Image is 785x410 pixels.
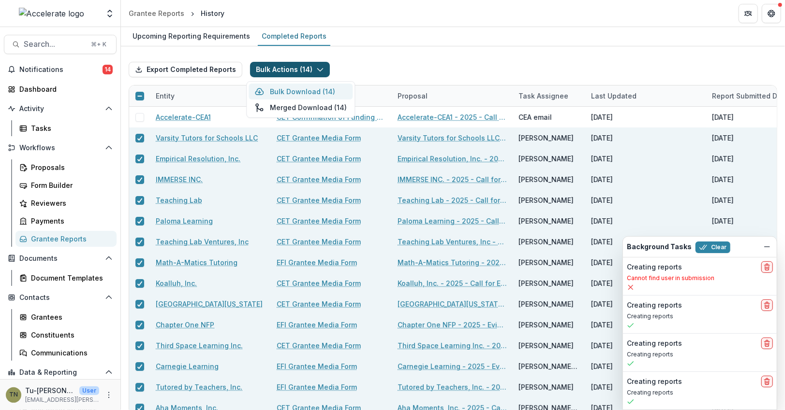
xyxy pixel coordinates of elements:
a: Koalluh, Inc. - 2025 - Call for Effective Technology Grant Application [398,278,507,288]
a: Third Space Learning Inc. - 2025 - Call for Effective Technology Grant Application [398,340,507,351]
div: Task Assignee [513,85,585,106]
a: CET Grantee Media Form [277,340,361,351]
a: CET Grantee Media Form [277,195,361,205]
div: Proposals [31,162,109,172]
div: [DATE] [591,237,613,247]
a: Document Templates [15,270,117,286]
div: [DATE] [591,382,613,392]
button: Export Completed Reports [129,62,242,77]
a: EFI Grantee Media Form [277,320,357,330]
div: [DATE] [712,154,734,164]
a: Koalluh, Inc. [156,278,197,288]
div: ⌘ + K [89,39,108,50]
a: Teaching Lab Ventures, Inc [156,237,249,247]
button: Search... [4,35,117,54]
h2: Background Tasks [627,243,692,251]
p: Creating reports [627,312,773,321]
a: Varsity Tutors for Schools LLC - 2025 - Call for Effective Technology Grant Application [398,133,507,143]
div: [PERSON_NAME] [518,216,574,226]
a: CET Grantee Media Form [277,154,361,164]
div: [PERSON_NAME] [518,154,574,164]
div: Grantee Reports [31,234,109,244]
div: [DATE] [591,278,613,288]
div: Communications [31,348,109,358]
a: EFI Grantee Media Form [277,257,357,268]
button: Dismiss [761,241,773,253]
a: Tasks [15,120,117,136]
div: [PERSON_NAME] [518,340,574,351]
div: [DATE] [712,216,734,226]
a: Paloma Learning [156,216,213,226]
div: [DATE] [591,361,613,371]
button: Open Data & Reporting [4,365,117,380]
button: delete [761,299,773,311]
div: [DATE] [712,133,734,143]
a: CET Grantee Media Form [277,216,361,226]
button: Open entity switcher [103,4,117,23]
div: Grantees [31,312,109,322]
a: Math-A-Matics Tutoring [156,257,237,268]
div: [PERSON_NAME] [518,382,574,392]
button: More [103,389,115,401]
div: Form Builder [31,180,109,190]
a: Communications [15,345,117,361]
a: CET Grantee Media Form [277,278,361,288]
div: Tasks [31,123,109,133]
div: [DATE] [712,195,734,205]
button: delete [761,376,773,387]
div: [PERSON_NAME] [518,278,574,288]
div: Proposal [392,85,513,106]
a: Completed Reports [258,27,330,46]
button: Notifications14 [4,62,117,77]
span: Activity [19,105,101,113]
div: [PERSON_NAME] [518,237,574,247]
p: Cannot find user in submission [627,274,773,283]
img: Accelerate logo [19,8,85,19]
div: [DATE] [591,195,613,205]
button: Bulk Actions (14) [250,62,330,77]
a: IMMERSE INC. - 2025 - Call for Effective Technology Grant Application [398,174,507,184]
div: Constituents [31,330,109,340]
button: Open Contacts [4,290,117,305]
a: [GEOGRAPHIC_DATA][US_STATE] [156,299,263,309]
a: CET Grantee Media Form [277,133,361,143]
a: CET Grantee Media Form [277,299,361,309]
a: Payments [15,213,117,229]
button: Clear [696,241,730,253]
div: Entity [150,85,271,106]
p: User [79,386,99,395]
div: [DATE] [591,112,613,122]
div: [DATE] [591,299,613,309]
a: Teaching Lab [156,195,202,205]
a: Constituents [15,327,117,343]
a: Tutored by Teachers, Inc. - 2025 - Evidence for Impact Letter of Interest Form [398,382,507,392]
a: EFI Grantee Media Form [277,382,357,392]
a: Form Builder [15,177,117,193]
div: [DATE] [712,174,734,184]
div: Document Templates [31,273,109,283]
a: Reviewers [15,195,117,211]
div: [PERSON_NAME] [518,320,574,330]
a: Empirical Resolution, Inc. [156,154,240,164]
button: Open Workflows [4,140,117,156]
div: [DATE] [591,133,613,143]
a: Teaching Lab Ventures, Inc - 2025 - Call for Effective Technology Grant Application [398,237,507,247]
button: Get Help [762,4,781,23]
div: Reviewers [31,198,109,208]
span: Search... [24,40,85,49]
p: Creating reports [627,388,773,397]
span: Data & Reporting [19,368,101,377]
a: Chapter One NFP - 2025 - Evidence for Impact Letter of Interest Form [398,320,507,330]
div: [PERSON_NAME] [518,299,574,309]
div: Last Updated [585,91,642,101]
a: Teaching Lab - 2025 - Call for Effective Technology Grant Application [398,195,507,205]
a: Paloma Learning - 2025 - Call for Effective Technology Grant Application [398,216,507,226]
div: History [201,8,224,18]
button: Open Documents [4,251,117,266]
div: Task Assignee [513,91,574,101]
a: Grantee Reports [15,231,117,247]
a: Proposals [15,159,117,175]
nav: breadcrumb [125,6,228,20]
div: [DATE] [591,154,613,164]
